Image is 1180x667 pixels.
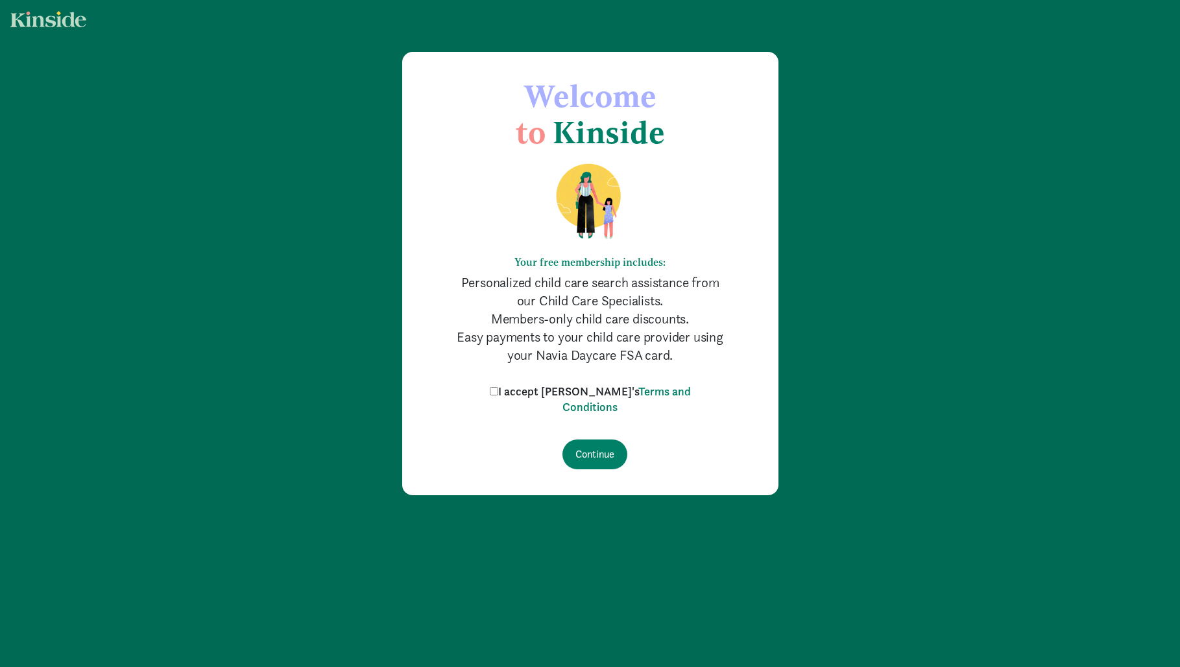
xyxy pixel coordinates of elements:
a: Terms and Conditions [562,384,691,414]
input: I accept [PERSON_NAME]'sTerms and Conditions [490,387,498,395]
label: I accept [PERSON_NAME]'s [487,384,694,415]
p: Personalized child care search assistance from our Child Care Specialists. [454,274,727,310]
p: Members-only child care discounts. [454,310,727,328]
p: Easy payments to your child care provider using your Navia Daycare FSA card. [454,328,727,364]
img: light.svg [10,11,86,27]
span: Welcome [524,77,656,115]
input: Continue [562,439,627,469]
img: illustration-mom-daughter.png [540,163,640,240]
h6: Your free membership includes: [454,256,727,268]
span: Kinside [553,113,665,151]
span: to [516,113,546,151]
